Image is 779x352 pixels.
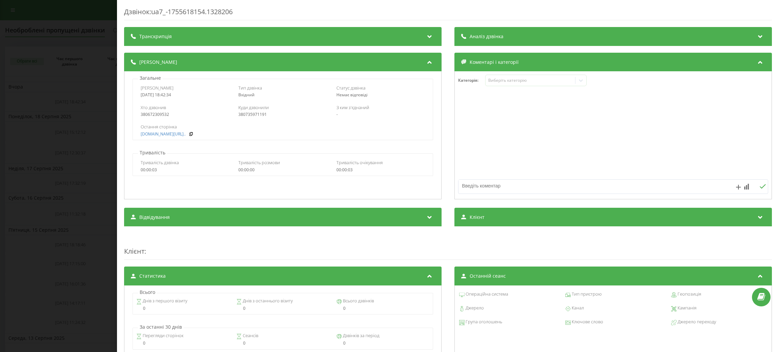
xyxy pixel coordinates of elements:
[570,319,603,325] span: Ключове слово
[124,247,144,256] span: Клієнт
[138,289,157,296] p: Всього
[140,85,173,91] span: [PERSON_NAME]
[465,305,484,311] span: Джерело
[336,341,429,346] div: 0
[238,85,262,91] span: Тип дзвінка
[465,319,502,325] span: Група оголошень
[570,291,601,298] span: Тип пристрою
[677,291,701,298] span: Геопозиція
[238,112,327,117] div: 380735971191
[341,298,374,304] span: Всього дзвінків
[139,273,166,279] span: Статистика
[336,92,367,98] span: Немає відповіді
[140,132,185,136] a: [DOMAIN_NAME][URL]..
[138,149,167,156] p: Тривалість
[140,93,229,97] div: [DATE] 18:42:34
[336,85,365,91] span: Статус дзвінка
[488,78,572,83] div: Виберіть категорію
[336,112,425,117] div: -
[470,214,485,221] span: Клієнт
[242,332,258,339] span: Сеансів
[465,291,508,298] span: Операційна система
[677,319,716,325] span: Джерело переходу
[242,298,293,304] span: Днів з останнього візиту
[124,233,772,260] div: :
[336,306,429,311] div: 0
[142,332,184,339] span: Перегляди сторінок
[142,298,187,304] span: Днів з першого візиту
[677,305,697,311] span: Кампанія
[138,75,163,81] p: Загальне
[458,78,485,83] h4: Категорія :
[140,124,176,130] span: Остання сторінка
[336,159,382,166] span: Тривалість очікування
[140,168,229,172] div: 00:00:03
[124,7,772,20] div: Дзвінок : ua7_-1755618154.1328206
[238,92,255,98] span: Вхідний
[236,341,329,346] div: 0
[139,33,172,40] span: Транскрипція
[138,324,184,330] p: За останні 30 днів
[341,332,379,339] span: Дзвінків за період
[139,214,170,221] span: Відвідування
[570,305,584,311] span: Канал
[238,104,269,110] span: Куди дзвонили
[136,341,229,346] div: 0
[136,306,229,311] div: 0
[470,33,503,40] span: Аналіз дзвінка
[140,104,166,110] span: Хто дзвонив
[238,168,327,172] div: 00:00:00
[470,59,519,66] span: Коментарі і категорії
[238,159,280,166] span: Тривалість розмови
[336,168,425,172] div: 00:00:03
[336,104,369,110] span: З ким з'єднаний
[140,159,179,166] span: Тривалість дзвінка
[139,59,177,66] span: [PERSON_NAME]
[470,273,506,279] span: Останній сеанс
[236,306,329,311] div: 0
[140,112,229,117] div: 380672309532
